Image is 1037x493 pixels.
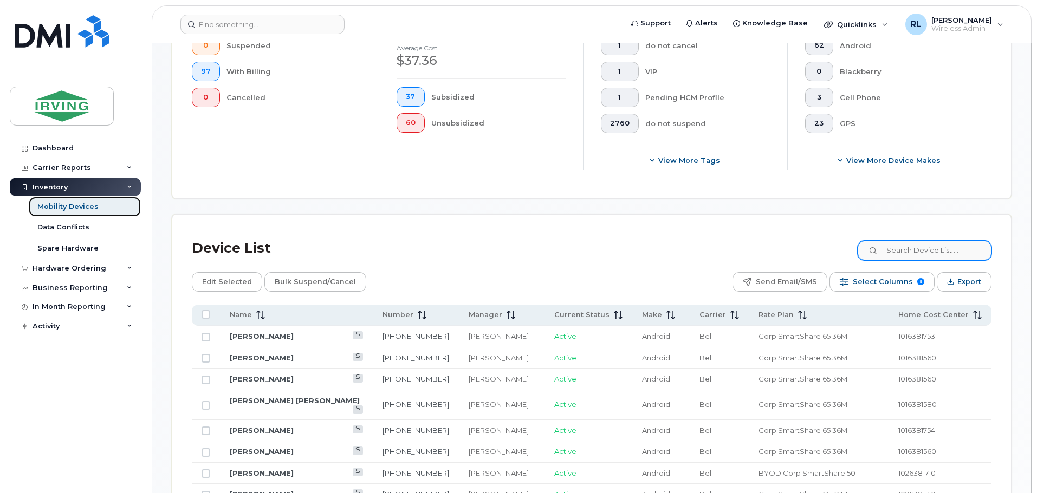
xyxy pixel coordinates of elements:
[230,310,252,320] span: Name
[805,88,833,107] button: 3
[554,469,576,477] span: Active
[759,374,847,383] span: Corp SmartShare 65 36M
[957,274,981,290] span: Export
[610,41,630,50] span: 1
[829,272,935,292] button: Select Columns 9
[733,272,827,292] button: Send Email/SMS
[853,274,913,290] span: Select Columns
[353,405,363,413] a: View Last Bill
[814,67,824,76] span: 0
[230,374,294,383] a: [PERSON_NAME]
[469,310,502,320] span: Manager
[678,12,725,34] a: Alerts
[554,426,576,435] span: Active
[642,469,670,477] span: Android
[554,400,576,409] span: Active
[814,41,824,50] span: 62
[642,426,670,435] span: Android
[383,374,449,383] a: [PHONE_NUMBER]
[397,87,425,107] button: 37
[383,426,449,435] a: [PHONE_NUMBER]
[640,18,671,29] span: Support
[554,332,576,340] span: Active
[469,353,535,363] div: [PERSON_NAME]
[554,310,610,320] span: Current Status
[931,24,992,33] span: Wireless Admin
[898,353,936,362] span: 1016381560
[383,332,449,340] a: [PHONE_NUMBER]
[469,399,535,410] div: [PERSON_NAME]
[645,36,770,55] div: do not cancel
[898,332,935,340] span: 1016381753
[898,14,1011,35] div: Roland LeBlanc
[601,114,639,133] button: 2760
[201,41,211,50] span: 0
[230,469,294,477] a: [PERSON_NAME]
[645,88,770,107] div: Pending HCM Profile
[642,374,670,383] span: Android
[759,447,847,456] span: Corp SmartShare 65 36M
[917,278,924,285] span: 9
[759,310,794,320] span: Rate Plan
[275,274,356,290] span: Bulk Suspend/Cancel
[840,88,975,107] div: Cell Phone
[610,119,630,128] span: 2760
[554,353,576,362] span: Active
[554,447,576,456] span: Active
[397,44,566,51] h4: Average cost
[406,93,416,101] span: 37
[192,36,220,55] button: 0
[725,12,815,34] a: Knowledge Base
[406,119,416,127] span: 60
[469,331,535,341] div: [PERSON_NAME]
[264,272,366,292] button: Bulk Suspend/Cancel
[645,62,770,81] div: VIP
[642,332,670,340] span: Android
[601,62,639,81] button: 1
[610,67,630,76] span: 1
[642,447,670,456] span: Android
[840,114,975,133] div: GPS
[759,469,855,477] span: BYOD Corp SmartShare 50
[383,353,449,362] a: [PHONE_NUMBER]
[353,468,363,476] a: View Last Bill
[469,425,535,436] div: [PERSON_NAME]
[658,155,720,166] span: View more tags
[610,93,630,102] span: 1
[699,374,713,383] span: Bell
[601,88,639,107] button: 1
[383,447,449,456] a: [PHONE_NUMBER]
[353,331,363,339] a: View Last Bill
[353,446,363,455] a: View Last Bill
[699,426,713,435] span: Bell
[383,469,449,477] a: [PHONE_NUMBER]
[226,88,362,107] div: Cancelled
[858,241,991,260] input: Search Device List ...
[431,87,566,107] div: Subsidized
[645,114,770,133] div: do not suspend
[931,16,992,24] span: [PERSON_NAME]
[230,447,294,456] a: [PERSON_NAME]
[699,353,713,362] span: Bell
[201,93,211,102] span: 0
[759,353,847,362] span: Corp SmartShare 65 36M
[601,150,770,170] button: View more tags
[192,62,220,81] button: 97
[192,272,262,292] button: Edit Selected
[814,93,824,102] span: 3
[431,113,566,133] div: Unsubsidized
[397,113,425,133] button: 60
[898,400,937,409] span: 1016381580
[814,119,824,128] span: 23
[353,374,363,382] a: View Last Bill
[898,374,936,383] span: 1016381560
[192,234,271,262] div: Device List
[699,332,713,340] span: Bell
[898,447,936,456] span: 1016381560
[192,88,220,107] button: 0
[353,425,363,433] a: View Last Bill
[846,155,941,166] span: View More Device Makes
[699,447,713,456] span: Bell
[816,14,896,35] div: Quicklinks
[759,426,847,435] span: Corp SmartShare 65 36M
